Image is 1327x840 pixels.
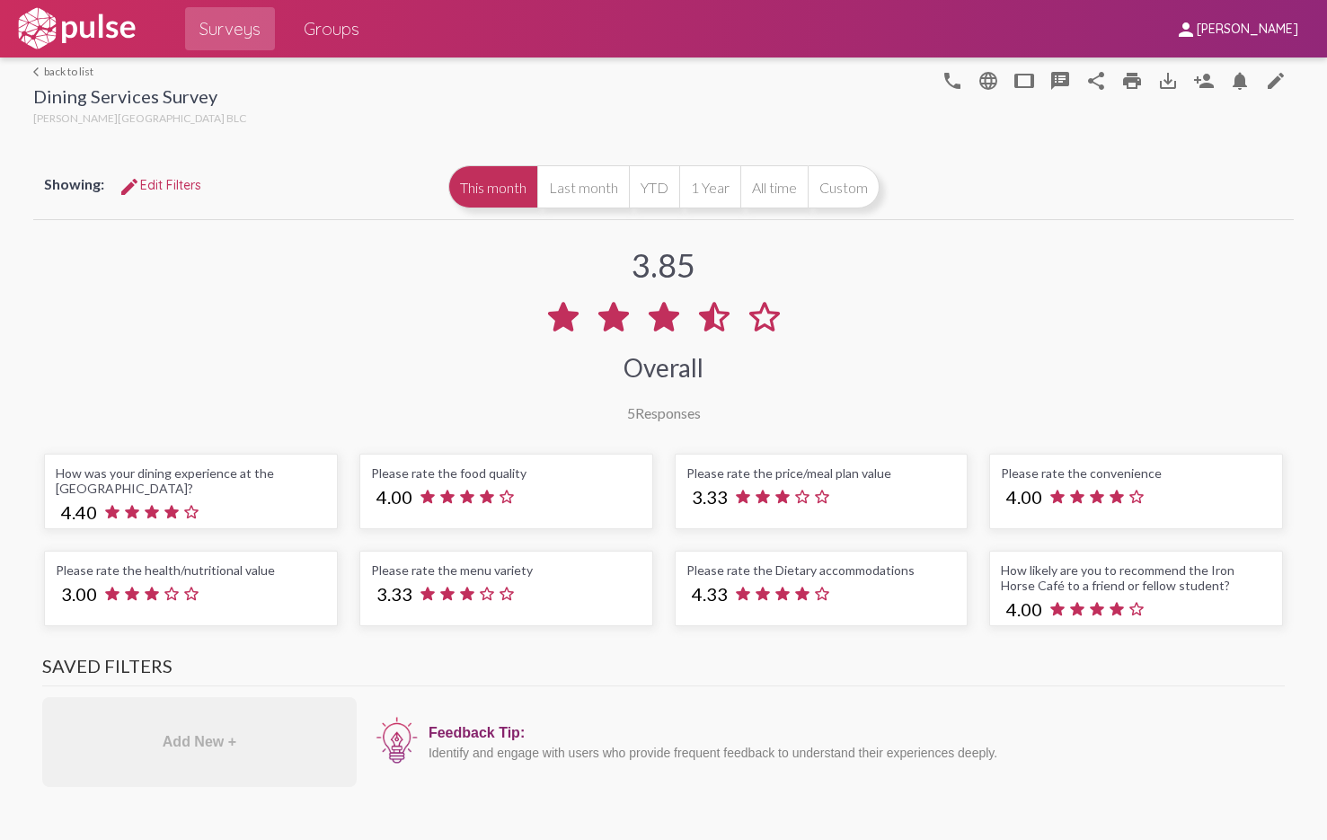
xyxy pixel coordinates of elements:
[119,177,201,193] span: Edit Filters
[33,65,246,78] a: back to list
[429,725,1276,741] div: Feedback Tip:
[1229,70,1251,92] mat-icon: Bell
[692,583,728,605] span: 4.33
[1078,62,1114,98] button: Share
[1258,62,1294,98] a: language
[56,562,326,578] div: Please rate the health/nutritional value
[375,715,420,765] img: icon12.png
[61,501,97,523] span: 4.40
[1042,62,1078,98] button: speaker_notes
[632,245,695,285] div: 3.85
[376,486,412,508] span: 4.00
[42,655,1285,686] h3: Saved Filters
[44,175,104,192] span: Showing:
[1265,70,1287,92] mat-icon: language
[537,165,629,208] button: Last month
[1150,62,1186,98] button: Download
[289,7,374,50] a: Groups
[978,70,999,92] mat-icon: language
[185,7,275,50] a: Surveys
[934,62,970,98] button: language
[1197,22,1298,38] span: [PERSON_NAME]
[1085,70,1107,92] mat-icon: Share
[33,66,44,77] mat-icon: arrow_back_ios
[33,111,246,125] span: [PERSON_NAME][GEOGRAPHIC_DATA] BLC
[371,562,641,578] div: Please rate the menu variety
[1186,62,1222,98] button: Person
[1013,70,1035,92] mat-icon: tablet
[1001,562,1271,593] div: How likely are you to recommend the Iron Horse Café to a friend or fellow student?
[692,486,728,508] span: 3.33
[970,62,1006,98] button: language
[1006,486,1042,508] span: 4.00
[1157,70,1179,92] mat-icon: Download
[808,165,880,208] button: Custom
[627,404,635,421] span: 5
[1006,598,1042,620] span: 4.00
[1161,12,1313,45] button: [PERSON_NAME]
[304,13,359,45] span: Groups
[14,6,138,51] img: white-logo.svg
[371,465,641,481] div: Please rate the food quality
[686,465,957,481] div: Please rate the price/meal plan value
[42,697,357,787] div: Add New +
[104,169,216,201] button: Edit FiltersEdit Filters
[942,70,963,92] mat-icon: language
[686,562,957,578] div: Please rate the Dietary accommodations
[1114,62,1150,98] a: print
[1175,19,1197,40] mat-icon: person
[624,352,703,383] div: Overall
[119,176,140,198] mat-icon: Edit Filters
[1193,70,1215,92] mat-icon: Person
[448,165,537,208] button: This month
[1001,465,1271,481] div: Please rate the convenience
[376,583,412,605] span: 3.33
[56,465,326,496] div: How was your dining experience at the [GEOGRAPHIC_DATA]?
[629,165,679,208] button: YTD
[679,165,740,208] button: 1 Year
[1222,62,1258,98] button: Bell
[627,404,701,421] div: Responses
[33,85,246,111] div: Dining Services Survey
[429,746,1276,760] div: Identify and engage with users who provide frequent feedback to understand their experiences deeply.
[199,13,261,45] span: Surveys
[1121,70,1143,92] mat-icon: print
[1006,62,1042,98] button: tablet
[740,165,808,208] button: All time
[1049,70,1071,92] mat-icon: speaker_notes
[61,583,97,605] span: 3.00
